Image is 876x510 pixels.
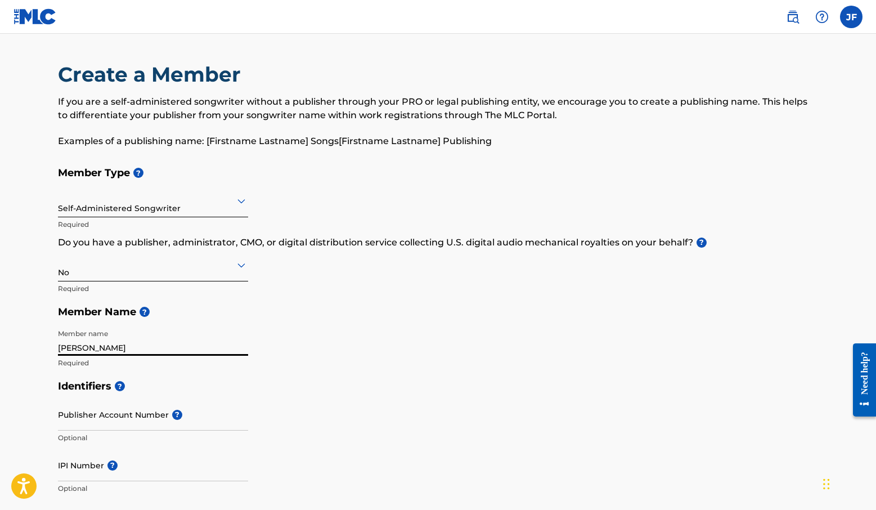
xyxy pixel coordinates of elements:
img: help [815,10,829,24]
p: Optional [58,433,248,443]
div: No [58,251,248,279]
p: Optional [58,484,248,494]
span: ? [115,381,125,391]
span: ? [172,410,182,420]
span: ? [133,168,143,178]
img: search [786,10,799,24]
span: ? [107,460,118,471]
h2: Create a Member [58,62,246,87]
div: Drag [823,467,830,501]
h5: Member Name [58,300,819,324]
p: Required [58,220,248,230]
span: ? [140,307,150,317]
iframe: Chat Widget [820,456,876,510]
a: Public Search [781,6,804,28]
span: ? [697,238,707,248]
p: Examples of a publishing name: [Firstname Lastname] Songs[Firstname Lastname] Publishing [58,135,819,148]
iframe: Resource Center [844,333,876,426]
h5: Identifiers [58,374,819,399]
div: Help [811,6,833,28]
p: Required [58,284,248,294]
div: Self-Administered Songwriter [58,187,248,214]
p: Do you have a publisher, administrator, CMO, or digital distribution service collecting U.S. digi... [58,236,819,249]
p: Required [58,358,248,368]
p: If you are a self-administered songwriter without a publisher through your PRO or legal publishin... [58,95,819,122]
div: User Menu [840,6,862,28]
h5: Member Type [58,161,819,185]
img: MLC Logo [14,8,57,25]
